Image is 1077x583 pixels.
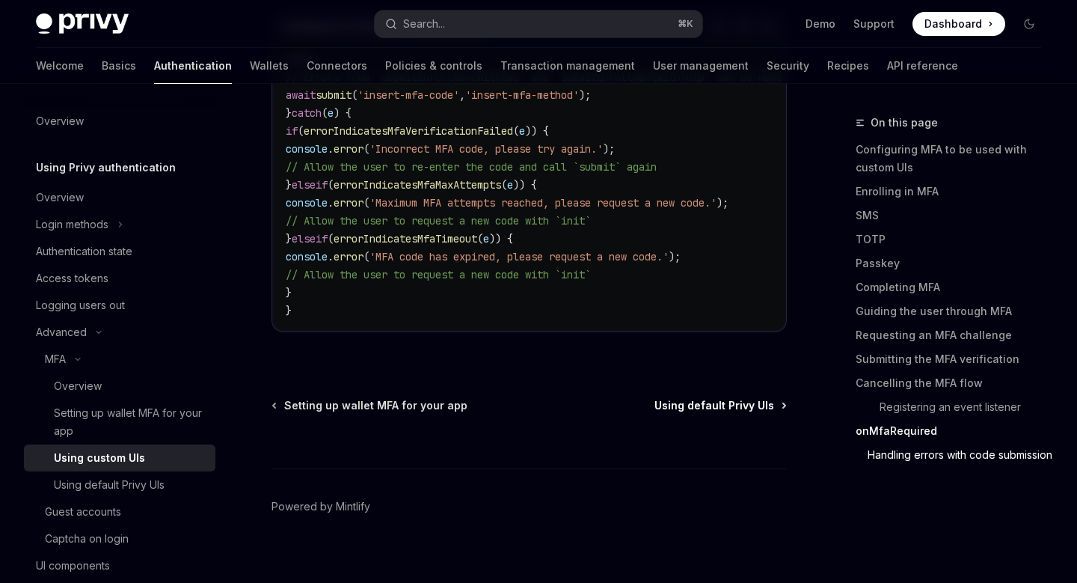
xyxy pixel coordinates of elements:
a: Completing MFA [856,275,1053,299]
div: Advanced [36,323,87,341]
span: 'MFA code has expired, please request a new code.' [369,250,669,263]
span: 'insert-mfa-code' [358,88,459,102]
span: } [286,178,292,192]
a: Guiding the user through MFA [856,299,1053,323]
a: Logging users out [24,292,215,319]
span: e [519,124,525,138]
span: } [286,232,292,245]
a: Basics [102,48,136,84]
span: ⌘ K [678,18,693,30]
div: MFA [45,350,66,368]
span: } [286,286,292,299]
button: Toggle dark mode [1017,12,1041,36]
button: Toggle Login methods section [24,211,215,238]
a: Connectors [307,48,367,84]
button: Open search [375,10,702,37]
a: Requesting an MFA challenge [856,323,1053,347]
a: Guest accounts [24,498,215,525]
a: Passkey [856,251,1053,275]
div: Logging users out [36,296,125,314]
span: submit [316,88,352,102]
span: console [286,250,328,263]
span: ); [717,196,728,210]
a: Demo [806,16,835,31]
span: // Allow the user to re-enter the code and call `submit` again [286,160,657,174]
div: Using default Privy UIs [54,476,165,494]
span: ( [328,232,334,245]
span: ( [363,250,369,263]
div: Using custom UIs [54,449,145,467]
a: Authentication [154,48,232,84]
span: ( [328,178,334,192]
span: error [334,142,363,156]
h5: Using Privy authentication [36,159,176,177]
span: )) { [525,124,549,138]
div: Captcha on login [45,530,129,548]
span: errorIndicatesMfaVerificationFailed [304,124,513,138]
span: // Allow the user to request a new code with `init` [286,268,591,281]
a: Using default Privy UIs [24,471,215,498]
span: } [286,304,292,317]
span: catch [292,106,322,120]
a: Authentication state [24,238,215,265]
span: await [286,88,316,102]
span: ( [298,124,304,138]
span: ( [322,106,328,120]
a: Cancelling the MFA flow [856,371,1053,395]
img: dark logo [36,13,129,34]
a: Recipes [827,48,869,84]
a: Overview [24,373,215,400]
a: User management [653,48,749,84]
span: // Allow the user to request a new code with `init` [286,214,591,228]
div: Access tokens [36,269,108,287]
div: Overview [36,112,84,130]
span: . [328,142,334,156]
span: error [334,250,363,263]
a: Configuring MFA to be used with custom UIs [856,138,1053,180]
a: Setting up wallet MFA for your app [24,400,215,445]
div: Guest accounts [45,503,121,521]
div: Login methods [36,216,108,233]
span: ); [603,142,615,156]
a: Handling errors with code submission [856,443,1053,467]
span: console [286,142,328,156]
span: ( [363,196,369,210]
span: } [286,106,292,120]
span: . [328,196,334,210]
span: ( [477,232,483,245]
a: Policies & controls [385,48,482,84]
a: Access tokens [24,265,215,292]
a: UI components [24,552,215,579]
a: Welcome [36,48,84,84]
a: Enrolling in MFA [856,180,1053,204]
span: else [292,232,316,245]
a: Registering an event listener [856,395,1053,419]
span: , [459,88,465,102]
a: Using default Privy UIs [654,398,785,413]
a: onMfaRequired [856,419,1053,443]
span: if [286,124,298,138]
span: 'Maximum MFA attempts reached, please request a new code.' [369,196,717,210]
span: e [328,106,334,120]
span: errorIndicatesMfaTimeout [334,232,477,245]
span: ( [352,88,358,102]
a: API reference [887,48,958,84]
div: Authentication state [36,242,132,260]
span: )) { [513,178,537,192]
div: Setting up wallet MFA for your app [54,404,206,440]
a: Dashboard [912,12,1005,36]
span: Dashboard [924,16,982,31]
span: ( [501,178,507,192]
span: e [483,232,489,245]
span: if [316,178,328,192]
span: ); [579,88,591,102]
span: Using default Privy UIs [654,398,774,413]
button: Toggle MFA section [24,346,215,373]
span: ); [669,250,681,263]
button: Toggle Advanced section [24,319,215,346]
span: error [334,196,363,210]
span: errorIndicatesMfaMaxAttempts [334,178,501,192]
span: )) { [489,232,513,245]
div: UI components [36,557,110,575]
span: On this page [871,114,938,132]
